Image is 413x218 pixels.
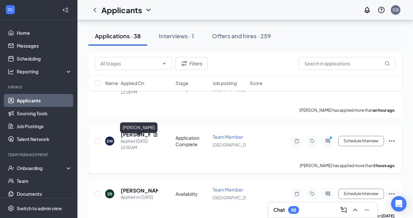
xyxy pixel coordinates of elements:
div: Applied [DATE] 10:50 AM [121,138,158,151]
a: Team [17,175,72,187]
svg: Filter [180,60,188,67]
svg: ChevronDown [162,61,167,66]
div: Offers and hires · 259 [212,32,271,40]
svg: Tag [308,138,316,144]
b: 3 hours ago [373,163,395,168]
div: Reporting [17,68,72,75]
div: Application Complete [176,135,209,147]
div: ER [107,191,112,197]
span: Stage [176,80,188,86]
h1: Applicants [101,5,142,15]
a: Home [17,26,72,39]
span: [GEOGRAPHIC_DATA] [213,143,254,147]
div: Applications · 38 [95,32,141,40]
svg: MagnifyingGlass [385,61,390,66]
input: Search in applications [299,57,396,70]
div: Onboarding [17,165,66,171]
button: Minimize [362,205,372,215]
svg: ChevronDown [145,6,152,14]
div: CG [393,7,399,13]
a: Talent Network [17,133,72,146]
div: Applied on [DATE] [121,194,158,201]
span: Score [250,80,263,86]
h5: [PERSON_NAME] [121,187,158,194]
button: Schedule Interview [338,136,384,146]
a: Documents [17,187,72,200]
div: Interviews · 1 [159,32,194,40]
div: Switch to admin view [17,205,62,212]
div: Open Intercom Messenger [391,196,407,212]
a: Applicants [17,94,72,107]
svg: Minimize [363,206,371,214]
p: [PERSON_NAME] has applied more than . [300,163,396,168]
a: Messages [17,39,72,52]
span: Team Member [213,187,243,193]
span: Name · Applied On [105,80,144,86]
svg: Note [293,138,301,144]
button: Filter Filters [175,57,208,70]
h3: Chat [273,206,285,213]
svg: Notifications [363,6,371,14]
svg: Ellipses [388,137,396,145]
svg: UserCheck [8,165,14,171]
button: Schedule Interview [338,189,384,199]
svg: WorkstreamLogo [7,6,14,13]
svg: Collapse [62,7,69,13]
b: an hour ago [373,108,395,113]
div: 88 [291,207,296,213]
svg: Settings [8,205,14,212]
span: [GEOGRAPHIC_DATA] [213,195,254,200]
div: [PERSON_NAME] [120,122,157,133]
svg: Ellipses [388,190,396,198]
button: ComposeMessage [338,205,349,215]
div: SW [106,138,113,144]
svg: Note [293,191,301,196]
svg: Tag [308,191,316,196]
svg: ActiveChat [324,138,332,144]
span: Team Member [213,134,243,140]
input: All Stages [100,60,159,67]
a: Sourcing Tools [17,107,72,120]
p: [PERSON_NAME] has applied more than . [299,108,396,113]
svg: QuestionInfo [378,6,385,14]
a: Scheduling [17,52,72,65]
svg: ComposeMessage [340,206,348,214]
div: Hiring [8,84,71,90]
svg: PrimaryDot [328,136,336,141]
button: ChevronUp [350,205,360,215]
svg: ChevronUp [351,206,359,214]
svg: Analysis [8,68,14,75]
div: Availability [176,191,209,197]
svg: ChevronLeft [91,6,99,14]
svg: ActiveChat [324,191,332,196]
span: Job posting [213,80,237,86]
a: Job Postings [17,120,72,133]
div: Team Management [8,152,71,157]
